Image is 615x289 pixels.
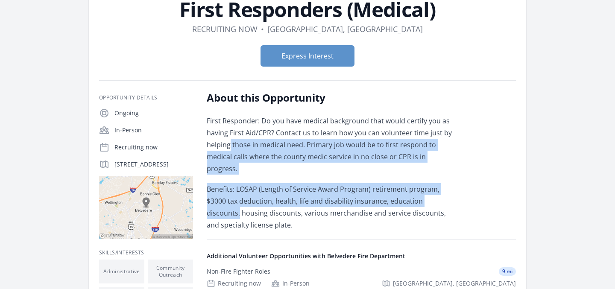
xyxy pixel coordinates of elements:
[207,279,261,288] div: Recruiting now
[207,91,457,105] h2: About this Opportunity
[114,143,193,152] p: Recruiting now
[261,45,354,67] button: Express Interest
[207,115,457,231] div: First Responder: Do you have medical background that would certify you as having First Aid/CPR? C...
[99,176,193,239] img: Map
[393,279,516,288] span: [GEOGRAPHIC_DATA], [GEOGRAPHIC_DATA]
[207,252,516,260] h4: Additional Volunteer Opportunities with Belvedere Fire Department
[207,267,270,276] div: Non-Fire Fighter Roles
[267,23,423,35] dd: [GEOGRAPHIC_DATA], [GEOGRAPHIC_DATA]
[114,109,193,117] p: Ongoing
[148,260,193,283] li: Community Outreach
[114,126,193,134] p: In-Person
[192,23,258,35] dd: Recruiting now
[99,94,193,101] h3: Opportunity Details
[499,267,516,276] span: 9 mi
[271,279,310,288] div: In-Person
[99,249,193,256] h3: Skills/Interests
[207,183,457,231] p: Benefits: LOSAP (Length of Service Award Program) retirement program, $3000 tax deduction, health...
[114,160,193,169] p: [STREET_ADDRESS]
[99,260,144,283] li: Administrative
[261,23,264,35] div: •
